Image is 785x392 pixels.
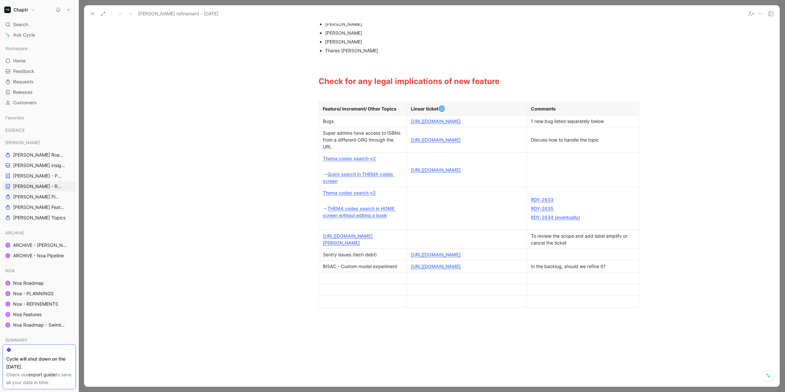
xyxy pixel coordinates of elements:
[3,266,76,276] div: NOA
[138,10,218,18] span: [PERSON_NAME] refinement - [DATE]
[323,190,376,196] a: Thema codes search-v2
[13,7,28,13] h1: Chaptr
[3,150,76,160] a: [PERSON_NAME] Roadmap - open items
[5,139,40,146] span: [PERSON_NAME]
[3,20,76,29] div: Search
[531,106,556,111] strong: Comments
[13,290,54,297] span: Noa - PLANNINGS
[3,138,76,147] div: [PERSON_NAME]
[325,38,545,45] div: [PERSON_NAME]
[323,263,403,270] div: BISAC - Custom model experiment
[323,118,403,125] div: Bugs
[3,228,76,261] div: ARCHIVEARCHIVE - [PERSON_NAME] PipelineARCHIVE - Noa Pipeline
[13,280,44,286] span: Noa Roadmap
[3,289,76,298] a: Noa - PLANNINGS
[531,197,553,202] a: RDY-2633
[13,173,63,179] span: [PERSON_NAME] - PLANNINGS
[323,198,403,219] div: →
[13,152,65,158] span: [PERSON_NAME] Roadmap - open items
[3,171,76,181] a: [PERSON_NAME] - PLANNINGS
[323,251,403,258] div: Sentry issues (tech debt)
[3,5,37,14] button: ChaptrChaptr
[13,311,42,318] span: Noa Features
[3,335,76,345] div: SUMMARY
[323,233,373,246] a: [URL][DOMAIN_NAME][PERSON_NAME]
[531,214,580,220] a: RDY-2634 (eventually)
[319,77,499,86] span: Check for any legal implications of new feature
[5,337,27,343] span: SUMMARY
[13,21,28,28] span: Search
[323,106,396,111] strong: Feature/ Increment/ Other Topics
[3,266,76,330] div: NOANoa RoadmapNoa - PLANNINGSNoa - REFINEMENTSNoa FeaturesNoa Roadmap - Swimlanes
[325,29,545,36] div: [PERSON_NAME]
[5,45,28,52] span: Workspace
[13,68,34,75] span: Feedback
[5,230,24,236] span: ARCHIVE
[13,301,58,307] span: Noa - REFINEMENTS
[28,372,56,377] a: export guide
[13,162,67,169] span: [PERSON_NAME] insights
[3,228,76,238] div: ARCHIVE
[3,192,76,202] a: [PERSON_NAME] Pipeline
[13,99,37,106] span: Customers
[3,213,76,223] a: [PERSON_NAME] Topics
[323,164,403,184] div: →
[531,232,635,246] div: To review the scope and add label amplify or cancel the ticket
[531,136,635,143] div: Discuss how to handle the topic
[323,171,394,184] a: Quick search in THEMA codes screen
[3,320,76,330] a: Noa Roadmap - Swimlanes
[13,89,33,95] span: Releases
[411,252,461,257] a: [URL][DOMAIN_NAME]
[323,156,376,161] a: Thema codes search-v2
[13,214,65,221] span: [PERSON_NAME] Topics
[325,21,545,27] div: [PERSON_NAME]
[3,77,76,87] a: Requests
[411,167,461,173] a: [URL][DOMAIN_NAME]
[13,31,35,39] span: Ask Cycle
[3,310,76,319] a: Noa Features
[3,56,76,66] a: Home
[13,183,63,190] span: [PERSON_NAME] - REFINEMENTS
[5,267,15,274] span: NOA
[531,206,553,211] a: RDY-2635
[6,355,72,371] div: Cycle will shut down on the [DATE].
[3,30,76,40] a: Ask Cycle
[3,278,76,288] a: Noa Roadmap
[13,194,61,200] span: [PERSON_NAME] Pipeline
[438,105,445,112] span: 🌀
[3,113,76,123] div: Favorites
[323,206,396,218] a: THEMA codes search in HOME screen without editing a book
[3,335,76,347] div: SUMMARY
[3,43,76,53] div: Workspace
[6,371,72,386] div: Check our to save all your data in time.
[3,251,76,261] a: ARCHIVE - Noa Pipeline
[531,263,635,270] div: In the backlog, should we refine it?
[3,299,76,309] a: Noa - REFINEMENTS
[3,66,76,76] a: Feedback
[13,204,67,211] span: [PERSON_NAME] Features
[3,138,76,223] div: [PERSON_NAME][PERSON_NAME] Roadmap - open items[PERSON_NAME] insights[PERSON_NAME] - PLANNINGS[PE...
[13,58,26,64] span: Home
[5,127,25,133] span: ESSENCE
[3,87,76,97] a: Releases
[5,114,24,121] span: Favorites
[13,252,64,259] span: ARCHIVE - Noa Pipeline
[411,118,461,124] a: [URL][DOMAIN_NAME]
[3,202,76,212] a: [PERSON_NAME] Features
[411,137,461,143] a: [URL][DOMAIN_NAME]
[13,242,69,248] span: ARCHIVE - [PERSON_NAME] Pipeline
[3,125,76,135] div: ESSENCE
[3,181,76,191] a: [PERSON_NAME] - REFINEMENTS
[3,161,76,170] a: [PERSON_NAME] insights
[13,322,67,328] span: Noa Roadmap - Swimlanes
[3,240,76,250] a: ARCHIVE - [PERSON_NAME] Pipeline
[3,98,76,108] a: Customers
[325,47,545,54] div: Theres [PERSON_NAME]
[13,78,34,85] span: Requests
[531,118,635,125] div: 1 new bug listed separately below
[323,129,403,150] div: Super admins have access to ISBNs from a different ORG through the URL
[411,106,438,111] strong: Linear ticket
[411,264,461,269] a: [URL][DOMAIN_NAME]
[3,125,76,137] div: ESSENCE
[4,7,11,13] img: Chaptr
